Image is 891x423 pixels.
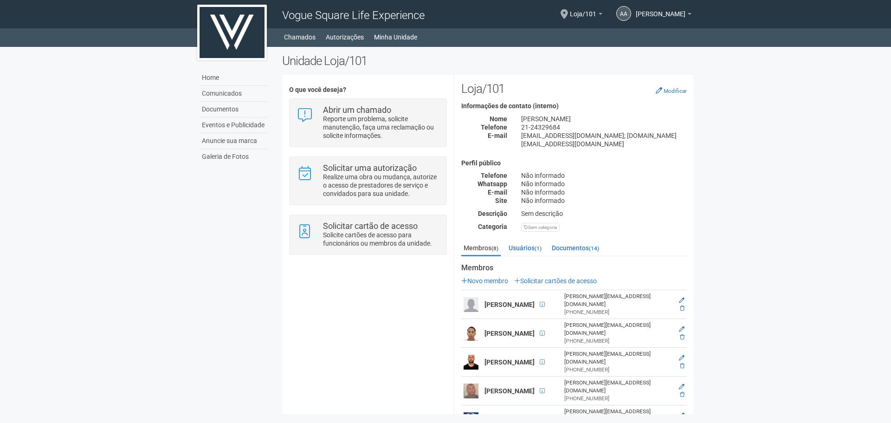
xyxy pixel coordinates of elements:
strong: [PERSON_NAME] [484,358,535,366]
h4: O que você deseja? [289,86,446,93]
span: Loja/101 [570,1,596,18]
strong: [PERSON_NAME] [484,387,535,395]
strong: Whatsapp [478,180,507,188]
small: (1) [535,245,542,252]
small: (8) [491,245,498,252]
small: Modificar [664,88,687,94]
strong: Categoria [478,223,507,230]
img: user.png [464,355,478,370]
img: user.png [464,297,478,312]
p: Solicite cartões de acesso para funcionários ou membros da unidade. [323,231,439,247]
a: Documentos(14) [549,241,601,255]
a: Novo membro [461,277,508,285]
a: Editar membro [679,355,684,361]
h2: Unidade Loja/101 [282,54,694,68]
img: logo.jpg [197,5,267,60]
a: Autorizações [326,31,364,44]
p: Realize uma obra ou mudança, autorize o acesso de prestadores de serviço e convidados para sua un... [323,173,439,198]
span: Vogue Square Life Experience [282,9,425,22]
a: Excluir membro [680,334,684,340]
a: Editar membro [679,326,684,332]
a: Editar membro [679,384,684,390]
div: [PHONE_NUMBER] [564,366,670,374]
a: Solicitar cartão de acesso Solicite cartões de acesso para funcionários ou membros da unidade. [297,222,439,247]
div: [PERSON_NAME][EMAIL_ADDRESS][DOMAIN_NAME] [564,379,670,395]
strong: Site [495,197,507,204]
div: [PERSON_NAME][EMAIL_ADDRESS][DOMAIN_NAME] [564,293,670,308]
p: Reporte um problema, solicite manutenção, faça uma reclamação ou solicite informações. [323,115,439,140]
a: Solicitar cartões de acesso [514,277,597,285]
div: 21-24329684 [514,123,694,131]
strong: [PERSON_NAME] [484,301,535,308]
div: [EMAIL_ADDRESS][DOMAIN_NAME]; [DOMAIN_NAME][EMAIL_ADDRESS][DOMAIN_NAME] [514,131,694,148]
a: Excluir membro [680,363,684,369]
div: [PHONE_NUMBER] [564,395,670,403]
strong: Abrir um chamado [323,105,391,115]
h2: Loja/101 [461,82,687,96]
a: AA [616,6,631,21]
a: Documentos [200,102,268,117]
a: Editar membro [679,412,684,419]
strong: Telefone [481,124,507,131]
a: Anuncie sua marca [200,133,268,149]
strong: E-mail [488,132,507,139]
div: [PERSON_NAME][EMAIL_ADDRESS][DOMAIN_NAME] [564,350,670,366]
a: Abrir um chamado Reporte um problema, solicite manutenção, faça uma reclamação ou solicite inform... [297,106,439,140]
strong: Solicitar cartão de acesso [323,221,418,231]
a: Usuários(1) [506,241,544,255]
img: user.png [464,384,478,398]
strong: Membros [461,264,687,272]
strong: Descrição [478,210,507,217]
div: [PHONE_NUMBER] [564,337,670,345]
a: Membros(8) [461,241,501,256]
div: Não informado [514,188,694,196]
a: Eventos e Publicidade [200,117,268,133]
div: Sem descrição [514,209,694,218]
span: Antonio Adolpho Souza [636,1,685,18]
strong: Solicitar uma autorização [323,163,417,173]
div: Sem categoria [521,223,560,232]
a: Comunicados [200,86,268,102]
a: Chamados [284,31,316,44]
a: Editar membro [679,297,684,304]
a: Minha Unidade [374,31,417,44]
div: Não informado [514,171,694,180]
a: Loja/101 [570,12,602,19]
small: (14) [589,245,599,252]
a: Modificar [656,87,687,94]
div: [PERSON_NAME][EMAIL_ADDRESS][DOMAIN_NAME] [564,321,670,337]
strong: E-mail [488,189,507,196]
div: Não informado [514,180,694,188]
a: Excluir membro [680,305,684,312]
img: user.png [464,326,478,341]
strong: [PERSON_NAME] [484,330,535,337]
a: Home [200,70,268,86]
a: Solicitar uma autorização Realize uma obra ou mudança, autorize o acesso de prestadores de serviç... [297,164,439,198]
a: [PERSON_NAME] [636,12,691,19]
strong: Nome [490,115,507,123]
div: [PHONE_NUMBER] [564,308,670,316]
h4: Informações de contato (interno) [461,103,687,110]
a: Excluir membro [680,391,684,398]
div: [PERSON_NAME] [514,115,694,123]
strong: Telefone [481,172,507,179]
h4: Perfil público [461,160,687,167]
div: Não informado [514,196,694,205]
a: Galeria de Fotos [200,149,268,164]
